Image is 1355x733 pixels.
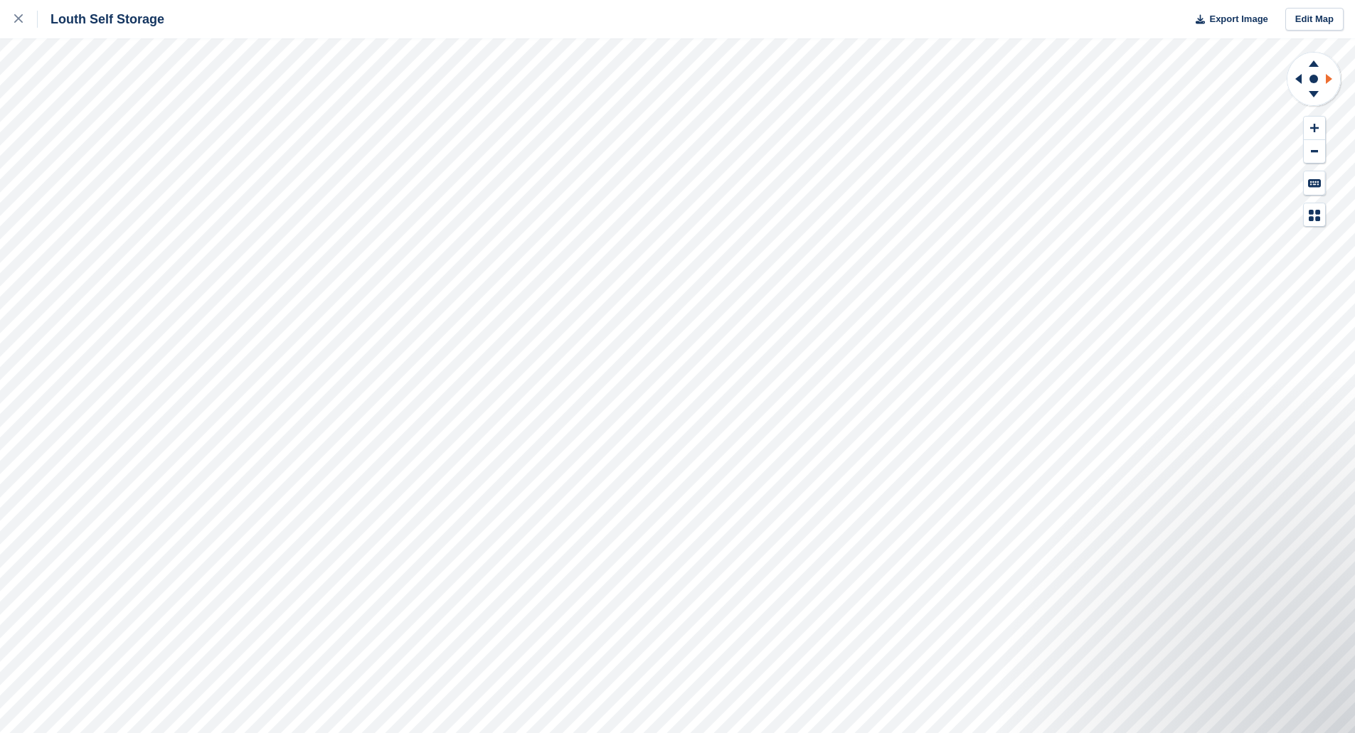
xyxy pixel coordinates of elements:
[1209,12,1268,26] span: Export Image
[1304,140,1325,164] button: Zoom Out
[1187,8,1268,31] button: Export Image
[1304,117,1325,140] button: Zoom In
[1304,171,1325,195] button: Keyboard Shortcuts
[38,11,164,28] div: Louth Self Storage
[1304,203,1325,227] button: Map Legend
[1285,8,1344,31] a: Edit Map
